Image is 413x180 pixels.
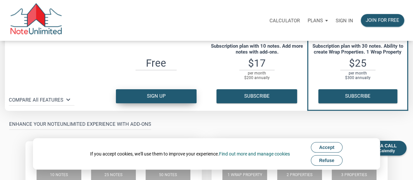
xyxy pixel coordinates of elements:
h3: Free [106,58,207,68]
button: Accept [311,142,342,153]
button: Sign up [116,89,197,103]
span: Refuse [319,158,334,163]
a: Join for free [357,10,408,31]
p: per month $200 annually [239,70,275,80]
span: Accept [319,145,334,150]
button: Join for free [361,14,404,27]
a: Plans [304,10,332,31]
p: Calculator [269,18,300,24]
h4: Note Add-ons [32,154,196,165]
img: NoteUnlimited [10,3,62,38]
i: keyboard_arrow_down [64,96,72,104]
p: Sign in [336,18,353,24]
p: Subscription plan with 10 notes. Add more notes with add-ons. [210,43,304,55]
button: Refuse [311,155,342,166]
p: COMPARE All FEATURES [9,96,63,104]
a: Calculator [265,10,304,31]
div: If you accept cookies, we'll use them to improve your experience. [90,151,290,157]
div: Join for free [366,17,399,24]
button: Subscribe [216,89,297,103]
a: Sign in [332,10,357,31]
h3: $25 [308,58,407,68]
button: Subscribe [318,89,397,103]
a: Find out more and manage cookies [219,151,290,156]
button: Plans [304,11,332,30]
p: per month $300 annually [340,70,375,80]
p: ENHANCE YOUR NOTEUNLIMITED EXPERIENCE WITH ADD-ONS [9,120,151,128]
p: Subscription plan with 30 notes. Ability to create Wrap Properties. 1 Wrap Property included. [311,43,404,55]
h3: $17 [207,58,308,68]
p: Plans [308,18,323,24]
